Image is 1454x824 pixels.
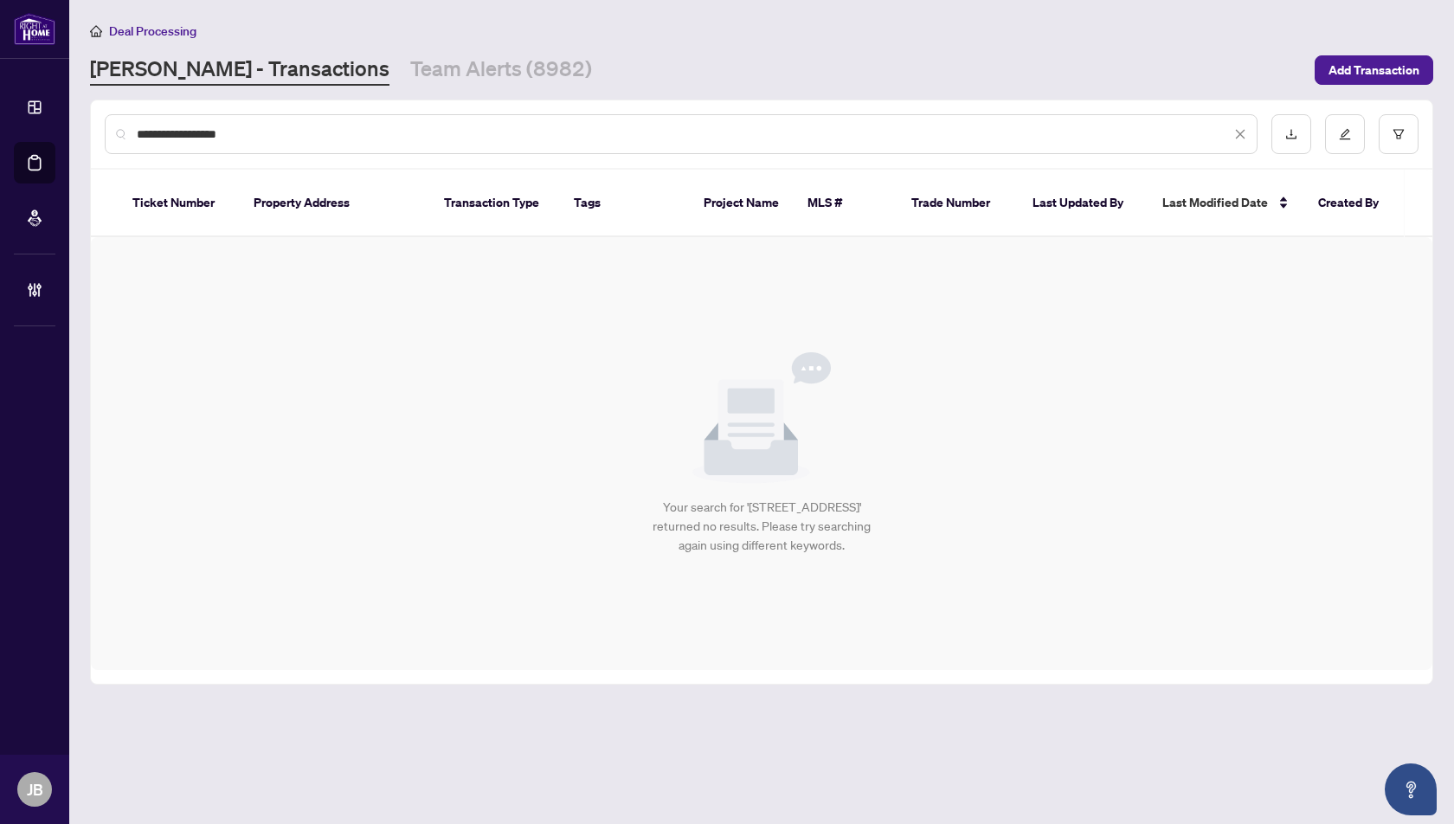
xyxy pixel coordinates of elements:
[1385,763,1437,815] button: Open asap
[1304,170,1408,237] th: Created By
[1285,128,1297,140] span: download
[119,170,240,237] th: Ticket Number
[1234,128,1246,140] span: close
[1019,170,1148,237] th: Last Updated By
[897,170,1019,237] th: Trade Number
[1271,114,1311,154] button: download
[1315,55,1433,85] button: Add Transaction
[1379,114,1419,154] button: filter
[692,352,831,484] img: Null State Icon
[1329,56,1419,84] span: Add Transaction
[1148,170,1304,237] th: Last Modified Date
[1339,128,1351,140] span: edit
[90,25,102,37] span: home
[90,55,389,86] a: [PERSON_NAME] - Transactions
[1325,114,1365,154] button: edit
[14,13,55,45] img: logo
[430,170,560,237] th: Transaction Type
[109,23,196,39] span: Deal Processing
[1162,193,1268,212] span: Last Modified Date
[794,170,897,237] th: MLS #
[240,170,430,237] th: Property Address
[645,498,879,555] div: Your search for '[STREET_ADDRESS]' returned no results. Please try searching again using differen...
[410,55,592,86] a: Team Alerts (8982)
[1393,128,1405,140] span: filter
[27,777,43,801] span: JB
[560,170,690,237] th: Tags
[690,170,794,237] th: Project Name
